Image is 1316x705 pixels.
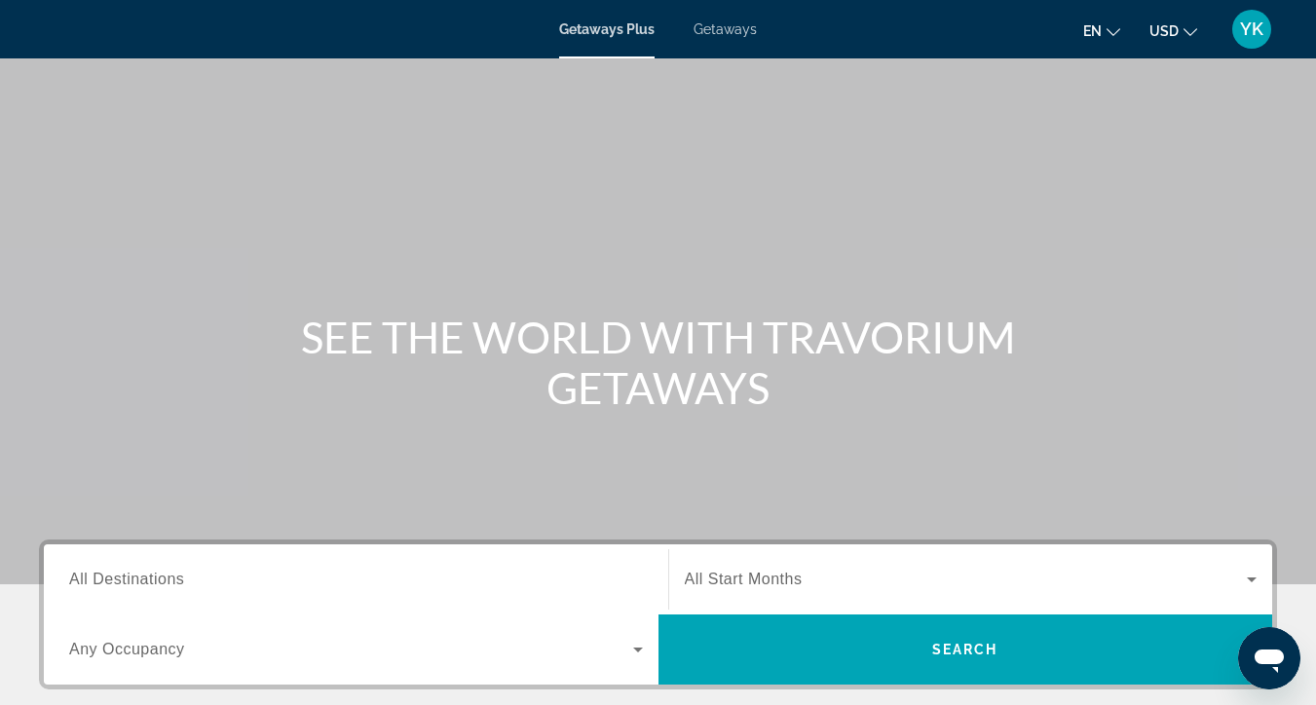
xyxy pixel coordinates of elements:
[658,614,1273,685] button: Search
[1083,23,1102,39] span: en
[1083,17,1120,45] button: Change language
[69,641,185,657] span: Any Occupancy
[1149,17,1197,45] button: Change currency
[69,571,184,587] span: All Destinations
[44,544,1272,685] div: Search widget
[1149,23,1179,39] span: USD
[1240,19,1263,39] span: YK
[1238,627,1300,689] iframe: Кнопка запуска окна обмена сообщениями
[932,642,998,657] span: Search
[293,312,1024,413] h1: SEE THE WORLD WITH TRAVORIUM GETAWAYS
[559,21,655,37] a: Getaways Plus
[1226,9,1277,50] button: User Menu
[69,569,643,592] input: Select destination
[694,21,757,37] a: Getaways
[685,571,803,587] span: All Start Months
[39,4,234,55] a: Travorium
